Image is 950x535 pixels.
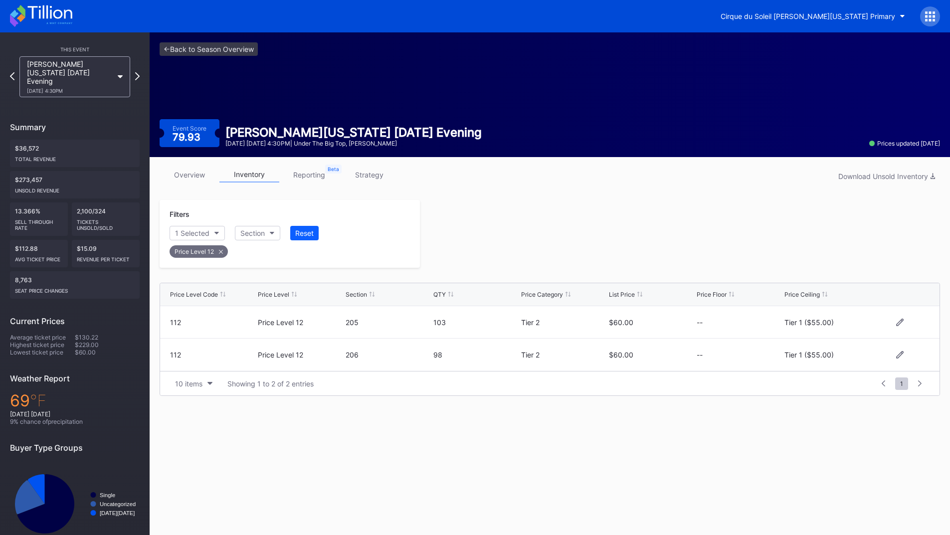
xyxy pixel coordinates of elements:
div: 79.93 [173,132,203,142]
div: QTY [433,291,446,298]
div: [DATE] 4:30PM [27,88,113,94]
div: Summary [10,122,140,132]
div: 10 items [175,379,202,388]
div: Tier 2 [521,318,606,327]
div: Price Level 12 [258,351,343,359]
div: 112 [170,351,255,359]
text: [DATE][DATE] [100,510,135,516]
div: Cirque du Soleil [PERSON_NAME][US_STATE] Primary [721,12,895,20]
div: Price Level 12 [170,245,228,258]
div: Tier 2 [521,351,606,359]
a: <-Back to Season Overview [160,42,258,56]
button: 1 Selected [170,226,225,240]
div: Sell Through Rate [15,215,63,231]
div: seat price changes [15,284,135,294]
div: 8,763 [10,271,140,299]
div: $60.00 [75,349,140,356]
div: Price Category [521,291,563,298]
div: Price Floor [697,291,727,298]
div: Download Unsold Inventory [838,172,935,180]
div: Filters [170,210,410,218]
div: 206 [346,351,431,359]
button: Cirque du Soleil [PERSON_NAME][US_STATE] Primary [713,7,913,25]
div: $273,457 [10,171,140,198]
div: Tickets Unsold/Sold [77,215,135,231]
div: $15.09 [72,240,140,267]
button: Section [235,226,280,240]
div: Weather Report [10,373,140,383]
div: 13.366% [10,202,68,236]
div: Event Score [173,125,206,132]
div: -- [697,351,782,359]
div: [DATE] [DATE] [10,410,140,418]
div: -- [697,318,782,327]
div: 1 Selected [175,229,209,237]
div: 205 [346,318,431,327]
button: Download Unsold Inventory [833,170,940,183]
text: Single [100,492,115,498]
div: $130.22 [75,334,140,341]
button: 10 items [170,377,217,390]
div: Average ticket price [10,334,75,341]
div: Tier 1 ($55.00) [784,351,870,359]
div: $60.00 [609,351,694,359]
div: Avg ticket price [15,252,63,262]
div: Tier 1 ($55.00) [784,318,870,327]
div: Revenue per ticket [77,252,135,262]
div: Price Level Code [170,291,218,298]
div: Reset [295,229,314,237]
div: Price Level 12 [258,318,343,327]
div: This Event [10,46,140,52]
a: reporting [279,167,339,182]
div: $229.00 [75,341,140,349]
button: Reset [290,226,319,240]
div: Unsold Revenue [15,183,135,193]
a: inventory [219,167,279,182]
div: 103 [433,318,519,327]
div: Price Level [258,291,289,298]
div: Section [346,291,367,298]
div: List Price [609,291,635,298]
div: Showing 1 to 2 of 2 entries [227,379,314,388]
div: [DATE] [DATE] 4:30PM | Under the Big Top, [PERSON_NAME] [225,140,482,147]
div: $112.88 [10,240,68,267]
div: Current Prices [10,316,140,326]
a: strategy [339,167,399,182]
span: ℉ [30,391,46,410]
div: 69 [10,391,140,410]
div: 98 [433,351,519,359]
span: 1 [895,377,908,390]
div: Buyer Type Groups [10,443,140,453]
div: Prices updated [DATE] [869,140,940,147]
div: 112 [170,318,255,327]
div: Highest ticket price [10,341,75,349]
text: Uncategorized [100,501,136,507]
div: Price Ceiling [784,291,820,298]
div: 2,100/324 [72,202,140,236]
div: Total Revenue [15,152,135,162]
div: Lowest ticket price [10,349,75,356]
div: $60.00 [609,318,694,327]
div: [PERSON_NAME][US_STATE] [DATE] Evening [27,60,113,94]
div: [PERSON_NAME][US_STATE] [DATE] Evening [225,125,482,140]
a: overview [160,167,219,182]
div: 9 % chance of precipitation [10,418,140,425]
div: $36,572 [10,140,140,167]
div: Section [240,229,265,237]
